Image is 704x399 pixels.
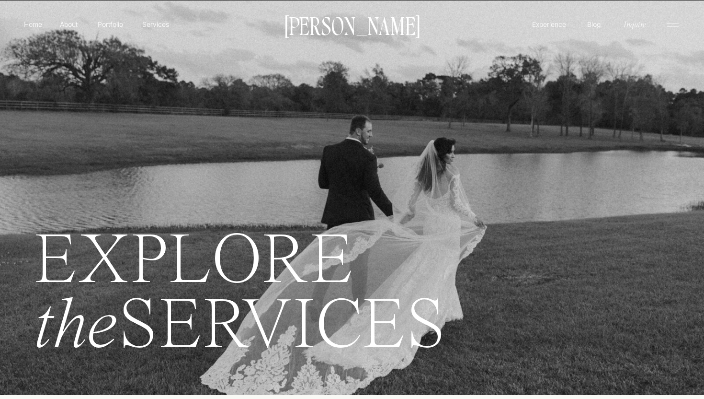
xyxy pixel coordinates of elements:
a: Home [22,19,44,29]
a: About [58,19,79,29]
a: Experience [531,19,568,29]
h1: EXPLORE SERVICES [33,231,623,373]
a: Inquire [623,19,647,30]
a: Portfolio [93,19,127,29]
i: the [33,292,118,364]
a: Services [141,19,170,29]
a: Blog [585,19,603,29]
a: [PERSON_NAME] [280,15,424,35]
